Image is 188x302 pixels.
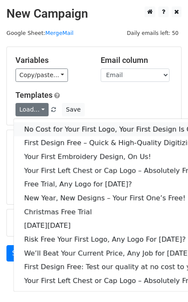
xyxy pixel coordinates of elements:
button: Save [62,103,84,116]
a: MergeMail [45,30,74,36]
span: Daily emails left: 50 [124,28,182,38]
h2: New Campaign [6,6,182,21]
a: Copy/paste... [15,68,68,82]
h5: Variables [15,56,88,65]
a: Load... [15,103,49,116]
a: Daily emails left: 50 [124,30,182,36]
h5: Email column [101,56,173,65]
a: Send [6,245,35,262]
a: Templates [15,90,52,100]
small: Google Sheet: [6,30,74,36]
